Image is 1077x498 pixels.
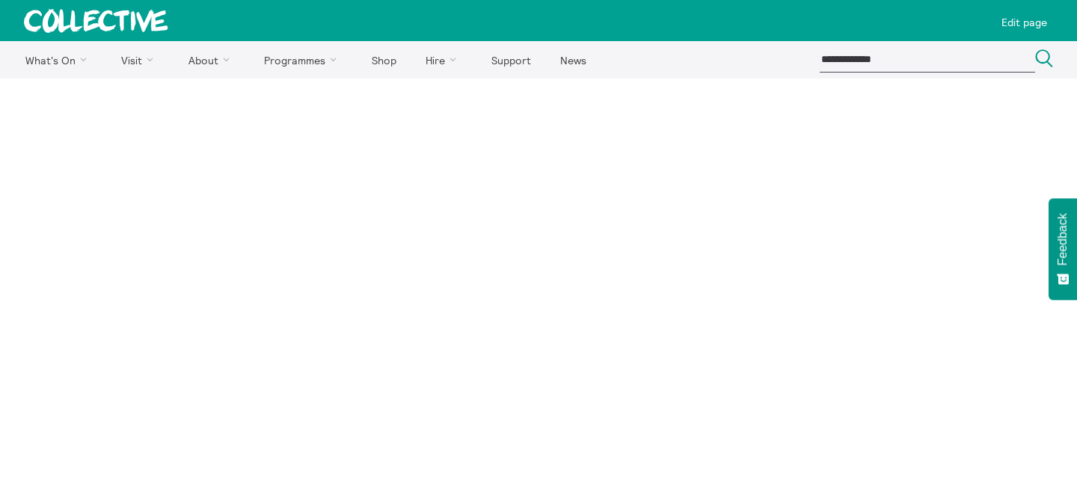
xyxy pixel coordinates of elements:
p: Edit page [1001,16,1047,28]
a: Hire [413,41,476,79]
a: Edit page [995,6,1053,35]
span: Feedback [1056,213,1070,265]
a: Shop [358,41,409,79]
a: What's On [12,41,105,79]
a: Visit [108,41,173,79]
button: Feedback - Show survey [1049,198,1077,300]
a: Programmes [251,41,356,79]
a: Support [478,41,544,79]
a: About [175,41,248,79]
a: News [547,41,599,79]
